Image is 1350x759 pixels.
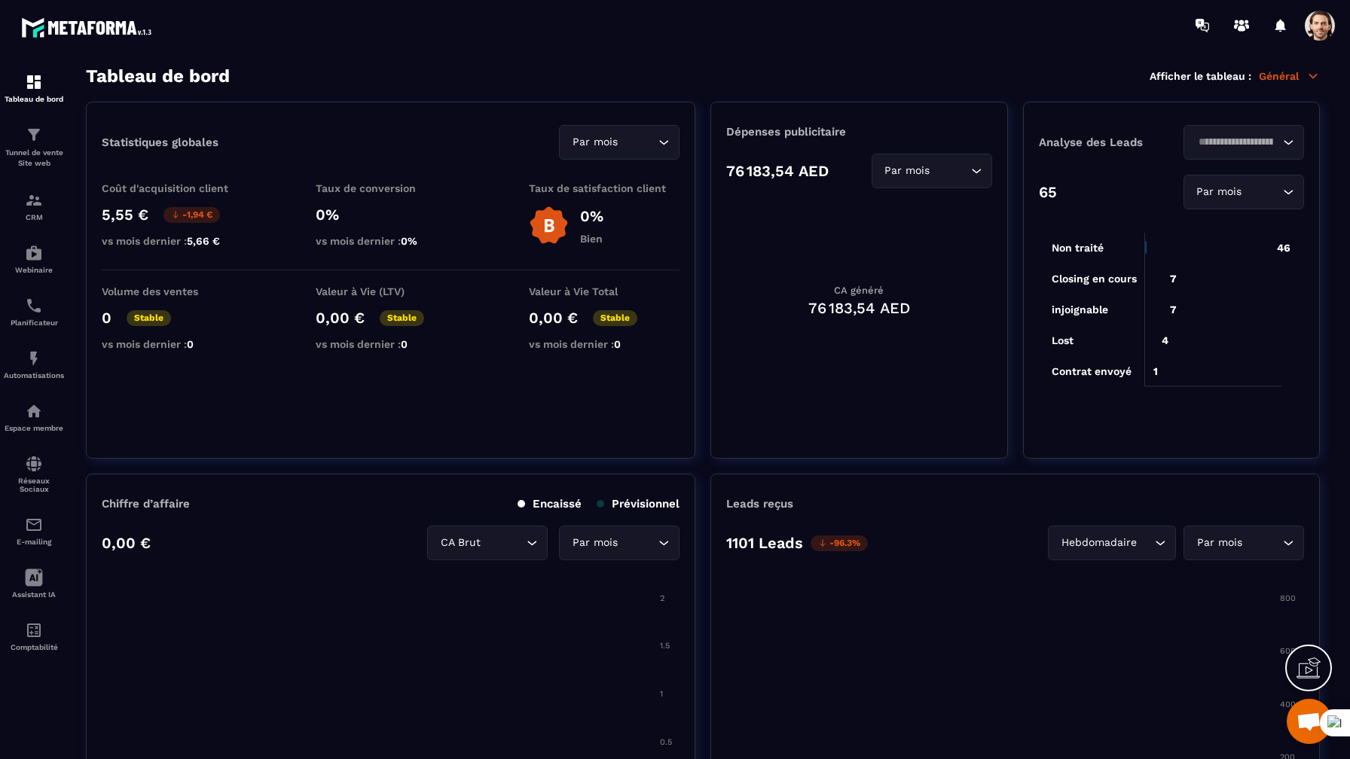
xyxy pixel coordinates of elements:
[4,233,64,285] a: automationsautomationsWebinaire
[316,235,466,247] p: vs mois dernier :
[726,162,829,180] p: 76 183,54 AED
[4,557,64,610] a: Assistant IA
[660,593,664,603] tspan: 2
[4,62,64,114] a: formationformationTableau de bord
[1193,184,1245,200] span: Par mois
[4,643,64,651] p: Comptabilité
[529,285,680,297] p: Valeur à Vie Total
[316,309,365,327] p: 0,00 €
[4,285,64,338] a: schedulerschedulerPlanificateur
[25,402,43,420] img: automations
[380,310,424,326] p: Stable
[1245,184,1279,200] input: Search for option
[580,207,603,225] p: 0%
[25,455,43,473] img: social-network
[881,163,933,179] span: Par mois
[621,535,655,551] input: Search for option
[4,590,64,599] p: Assistant IA
[4,180,64,233] a: formationformationCRM
[4,504,64,557] a: emailemailE-mailing
[1287,699,1332,744] div: Mở cuộc trò chuyện
[529,309,578,327] p: 0,00 €
[187,338,194,350] span: 0
[484,535,523,551] input: Search for option
[4,538,64,546] p: E-mailing
[1140,535,1151,551] input: Search for option
[811,535,868,551] p: -96.3%
[1280,646,1296,656] tspan: 600
[1280,700,1296,709] tspan: 400
[102,235,252,247] p: vs mois dernier :
[401,338,408,350] span: 0
[316,338,466,350] p: vs mois dernier :
[1051,303,1107,316] tspan: injoignable
[102,497,190,511] p: Chiffre d’affaire
[621,134,655,151] input: Search for option
[86,66,230,87] h3: Tableau de bord
[127,310,171,326] p: Stable
[102,309,111,327] p: 0
[1051,334,1073,346] tspan: Lost
[1150,70,1251,82] p: Afficher le tableau :
[1193,134,1279,151] input: Search for option
[1184,526,1304,560] div: Search for option
[660,641,670,651] tspan: 1.5
[102,534,151,552] p: 0,00 €
[1051,273,1136,285] tspan: Closing en cours
[1051,242,1103,254] tspan: Non traité
[1039,183,1057,201] p: 65
[4,477,64,493] p: Réseaux Sociaux
[316,206,466,224] p: 0%
[4,95,64,103] p: Tableau de bord
[25,191,43,209] img: formation
[529,206,569,245] img: b-badge-o.b3b20ee6.svg
[401,235,417,247] span: 0%
[660,737,672,747] tspan: 0.5
[580,233,603,245] p: Bien
[21,14,157,41] img: logo
[559,125,680,160] div: Search for option
[25,297,43,315] img: scheduler
[4,391,64,444] a: automationsautomationsEspace membre
[25,126,43,144] img: formation
[1245,535,1279,551] input: Search for option
[4,610,64,663] a: accountantaccountantComptabilité
[726,125,991,139] p: Dépenses publicitaire
[1048,526,1176,560] div: Search for option
[25,73,43,91] img: formation
[569,134,621,151] span: Par mois
[726,497,793,511] p: Leads reçus
[1039,136,1171,149] p: Analyse des Leads
[1259,69,1320,83] p: Général
[569,535,621,551] span: Par mois
[529,182,680,194] p: Taux de satisfaction client
[4,338,64,391] a: automationsautomationsAutomatisations
[4,424,64,432] p: Espace membre
[559,526,680,560] div: Search for option
[102,338,252,350] p: vs mois dernier :
[1058,535,1140,551] span: Hebdomadaire
[25,349,43,367] img: automations
[1051,365,1131,378] tspan: Contrat envoyé
[933,163,967,179] input: Search for option
[25,244,43,262] img: automations
[102,136,218,149] p: Statistiques globales
[1280,593,1296,603] tspan: 800
[597,497,680,511] p: Prévisionnel
[4,319,64,327] p: Planificateur
[187,235,220,247] span: 5,66 €
[102,285,252,297] p: Volume des ventes
[529,338,680,350] p: vs mois dernier :
[102,182,252,194] p: Coût d'acquisition client
[25,516,43,534] img: email
[437,535,484,551] span: CA Brut
[593,310,637,326] p: Stable
[518,497,582,511] p: Encaissé
[102,206,148,224] p: 5,55 €
[427,526,548,560] div: Search for option
[1193,535,1245,551] span: Par mois
[614,338,621,350] span: 0
[660,689,663,699] tspan: 1
[316,285,466,297] p: Valeur à Vie (LTV)
[4,213,64,221] p: CRM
